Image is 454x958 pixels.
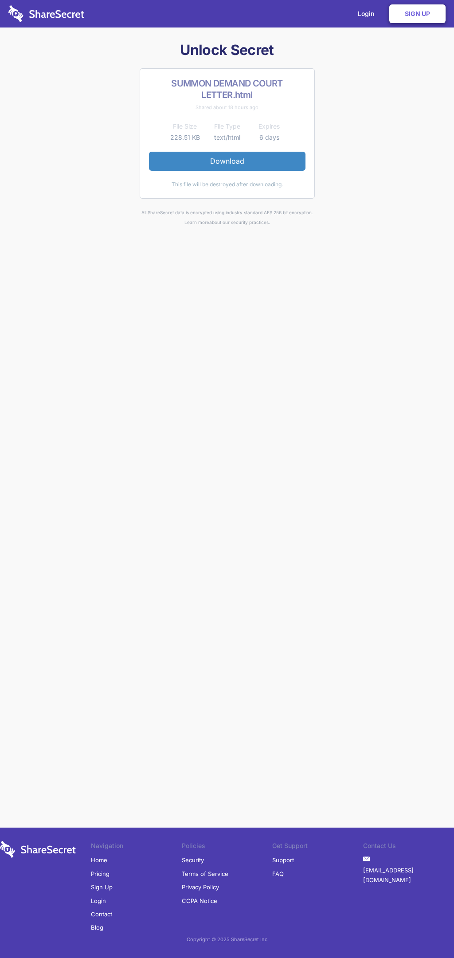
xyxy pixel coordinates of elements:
[91,841,182,853] li: Navigation
[182,880,219,894] a: Privacy Policy
[149,102,305,112] div: Shared about 18 hours ago
[248,121,290,132] th: Expires
[91,894,106,907] a: Login
[91,921,103,934] a: Blog
[206,132,248,143] td: text/html
[389,4,446,23] a: Sign Up
[272,867,284,880] a: FAQ
[164,121,206,132] th: File Size
[149,152,305,170] a: Download
[182,867,228,880] a: Terms of Service
[206,121,248,132] th: File Type
[149,180,305,189] div: This file will be destroyed after downloading.
[182,853,204,867] a: Security
[363,864,454,887] a: [EMAIL_ADDRESS][DOMAIN_NAME]
[182,841,273,853] li: Policies
[182,894,217,907] a: CCPA Notice
[272,841,363,853] li: Get Support
[363,841,454,853] li: Contact Us
[164,132,206,143] td: 228.51 KB
[149,78,305,101] h2: SUMMON DEMAND COURT LETTER.html
[8,5,84,22] img: logo-wordmark-white-trans-d4663122ce5f474addd5e946df7df03e33cb6a1c49d2221995e7729f52c070b2.svg
[272,853,294,867] a: Support
[91,880,113,894] a: Sign Up
[91,907,112,921] a: Contact
[248,132,290,143] td: 6 days
[91,867,110,880] a: Pricing
[91,853,107,867] a: Home
[184,220,209,225] a: Learn more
